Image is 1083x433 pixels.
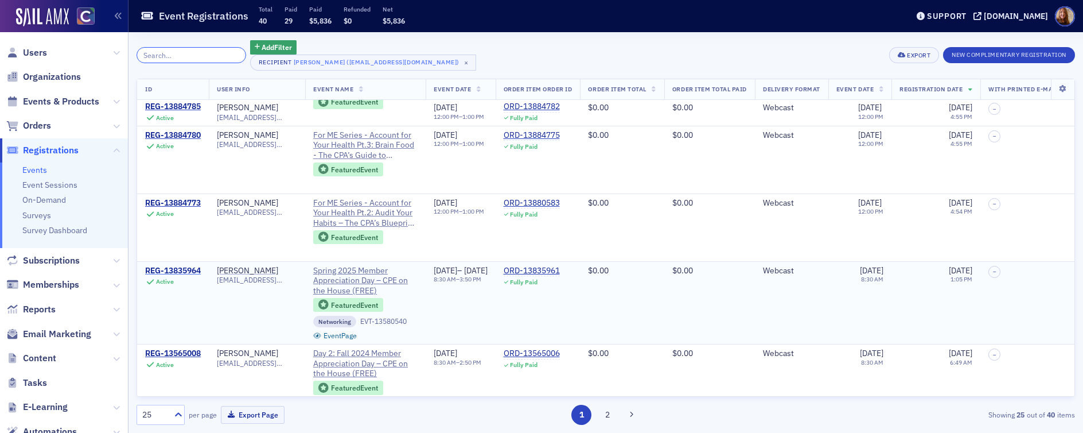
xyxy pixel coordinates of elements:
[156,210,174,218] div: Active
[984,11,1048,21] div: [DOMAIN_NAME]
[217,349,278,359] a: [PERSON_NAME]
[145,266,201,276] a: REG-13835964
[217,85,250,93] span: User Info
[313,331,357,340] a: EventPage
[142,409,167,421] div: 25
[22,195,66,205] a: On-Demand
[504,266,560,276] div: ORD-13835961
[313,230,383,245] div: Featured Event
[950,113,972,121] time: 4:55 PM
[6,71,81,83] a: Organizations
[504,102,560,112] div: ORD-13884782
[588,85,646,93] span: Order Item Total
[313,316,356,327] div: Networking
[6,254,80,267] a: Subscriptions
[1015,409,1027,420] strong: 25
[950,207,972,215] time: 4:54 PM
[949,130,972,140] span: [DATE]
[250,40,297,55] button: AddFilter
[459,275,481,283] time: 3:50 PM
[137,47,246,63] input: Search…
[510,143,537,150] div: Fully Paid
[836,85,874,93] span: Event Date
[313,130,418,161] a: For ME Series - Account for Your Health Pt.3: Brain Food - The CPA’s Guide to Optimizing Mental H...
[949,348,972,358] span: [DATE]
[434,208,484,215] div: –
[159,9,248,23] h1: Event Registrations
[504,349,560,359] a: ORD-13565006
[23,377,47,389] span: Tasks
[993,106,996,113] span: –
[217,266,278,276] div: [PERSON_NAME]
[672,198,693,208] span: $0.00
[221,406,285,424] button: Export Page
[672,130,693,140] span: $0.00
[993,200,996,207] span: –
[510,114,537,122] div: Fully Paid
[309,16,332,25] span: $5,836
[672,103,693,113] span: $0.00
[259,59,292,66] div: Recipient
[217,103,278,113] a: [PERSON_NAME]
[331,99,378,105] div: Featured Event
[23,144,79,157] span: Registrations
[156,361,174,369] div: Active
[434,348,457,358] span: [DATE]
[313,266,418,296] a: Spring 2025 Member Appreciation Day – CPE on the House (FREE)
[217,130,278,141] a: [PERSON_NAME]
[464,265,488,276] span: [DATE]
[313,381,383,395] div: Featured Event
[950,140,972,148] time: 4:55 PM
[262,42,292,52] span: Add Filter
[259,16,267,25] span: 40
[588,265,609,276] span: $0.00
[309,5,332,13] p: Paid
[1055,6,1075,26] span: Profile
[763,130,820,141] div: Webcast
[77,7,95,25] img: SailAMX
[858,198,882,208] span: [DATE]
[383,5,405,13] p: Net
[943,47,1075,63] button: New Complimentary Registration
[313,349,418,379] span: Day 2: Fall 2024 Member Appreciation Day – CPE on the House (FREE)
[672,85,747,93] span: Order Item Total Paid
[588,348,609,358] span: $0.00
[285,16,293,25] span: 29
[770,409,1075,420] div: Showing out of items
[344,5,371,13] p: Refunded
[23,303,56,316] span: Reports
[434,113,459,121] time: 12:00 PM
[858,140,883,148] time: 12:00 PM
[259,5,272,13] p: Total
[861,275,883,283] time: 8:30 AM
[6,328,91,341] a: Email Marketing
[434,140,459,148] time: 12:00 PM
[949,198,972,208] span: [DATE]
[331,167,378,173] div: Featured Event
[6,144,79,157] a: Registrations
[69,7,95,27] a: View Homepage
[763,85,820,93] span: Delivery Format
[16,8,69,26] a: SailAMX
[860,348,883,358] span: [DATE]
[858,130,882,140] span: [DATE]
[360,317,407,326] div: EVT-13580540
[23,254,80,267] span: Subscriptions
[510,361,537,369] div: Fully Paid
[145,102,201,112] div: REG-13884785
[285,5,297,13] p: Paid
[313,198,418,229] span: For ME Series - Account for Your Health Pt.2: Audit Your Habits – The CPA’s Blueprint for Peak Pe...
[504,85,572,93] span: Order Item Order ID
[462,113,484,121] time: 1:00 PM
[434,265,457,276] span: [DATE]
[504,130,560,141] a: ORD-13884775
[217,208,297,216] span: [EMAIL_ADDRESS][DOMAIN_NAME]
[943,49,1075,59] a: New Complimentary Registration
[672,265,693,276] span: $0.00
[294,56,459,68] div: [PERSON_NAME] ([EMAIL_ADDRESS][DOMAIN_NAME])
[434,198,457,208] span: [DATE]
[434,276,488,283] div: –
[6,352,56,365] a: Content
